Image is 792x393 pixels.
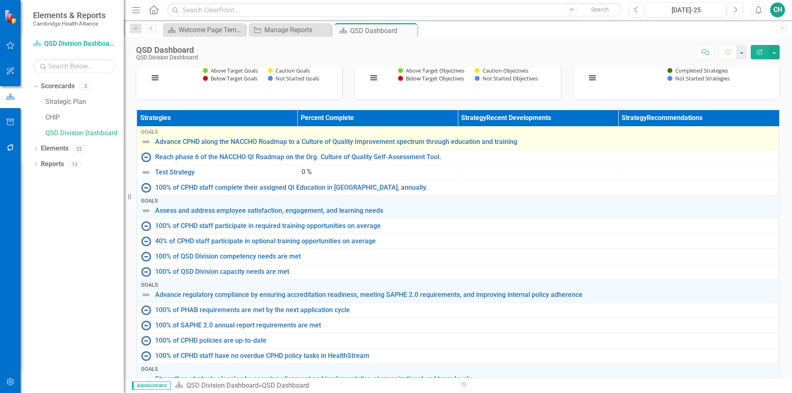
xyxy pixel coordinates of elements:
[33,39,115,49] a: QSD Division Dashboard
[155,306,775,314] a: 100% of PHAB requirements are met by the next application cycle
[649,5,723,15] div: [DATE]-25
[141,336,151,346] img: No Information
[155,153,775,161] a: Reach phase 6 of the NACCHO QI Roadmap on the Org. Culture of Quality Self-Assessment Tool.
[167,3,622,17] input: Search ClearPoint...
[458,165,618,180] td: Double-Click to Edit
[155,291,775,299] a: Advance regulatory compliance by ensuring accreditation readiness, meeting SAPHE 2.0 requirements...
[137,180,779,195] td: Double-Click to Edit Right Click for Context Menu
[33,10,106,20] span: Elements & Reports
[141,290,151,300] img: Not Defined
[45,113,124,122] a: CHIP
[141,198,775,204] div: Goals
[137,195,779,218] td: Double-Click to Edit Right Click for Context Menu
[141,167,151,177] img: Not Defined
[186,381,259,389] a: QSD Division Dashboard
[79,83,92,90] div: 3
[137,233,779,249] td: Double-Click to Edit Right Click for Context Menu
[136,54,198,61] div: QSD Division Dashboard
[137,165,297,180] td: Double-Click to Edit Right Click for Context Menu
[475,75,538,82] button: Show Not Started Objectives
[137,218,779,233] td: Double-Click to Edit Right Click for Context Menu
[141,267,151,277] img: No Information
[137,279,779,302] td: Double-Click to Edit Right Click for Context Menu
[141,351,151,361] img: No Information
[141,305,151,315] img: No Information
[667,67,728,74] button: Show Completed Strategies
[155,268,775,275] a: 100% of QSD Division capacity needs are met
[141,374,151,384] img: Not Defined
[137,363,779,386] td: Double-Click to Edit Right Click for Context Menu
[141,221,151,231] img: No Information
[136,45,198,54] div: QSD Dashboard
[141,282,775,288] div: Goals
[268,67,310,74] button: Show Caution Goals
[155,375,775,383] a: Strengthen strategic planning by ensuring alignment and implementation at organizational and team...
[141,183,151,193] img: No Information
[41,144,68,153] a: Elements
[155,222,775,230] a: 100% of CPHD staff participate in required training opportunities on average
[264,25,329,35] div: Manage Reports
[155,253,775,260] a: 100% of QSD Division competency needs are met
[350,26,415,36] div: QSD Dashboard
[203,67,258,74] button: Show Above Target Goals
[587,72,598,84] button: View chart menu, Chart
[137,348,779,363] td: Double-Click to Edit Right Click for Context Menu
[137,318,779,333] td: Double-Click to Edit Right Click for Context Menu
[137,249,779,264] td: Double-Click to Edit Right Click for Context Menu
[398,75,465,82] button: Show Below Target Objectives
[141,206,151,216] img: Not Defined
[45,129,124,138] a: QSD Division Dashboard
[175,381,452,391] div: »
[475,67,529,74] button: Show Caution Objectives
[137,149,779,165] td: Double-Click to Edit Right Click for Context Menu
[33,20,106,27] small: Cambridge Health Alliance
[68,161,81,168] div: 13
[137,333,779,348] td: Double-Click to Edit Right Click for Context Menu
[297,165,458,180] td: Double-Click to Edit
[667,75,729,82] button: Show Not Started Strategies
[155,337,775,344] a: 100% of CPHD policies are up-to-date
[33,59,115,73] input: Search Below...
[155,169,293,176] a: Test Strategy
[165,25,243,35] a: Welcome Page Template
[141,320,151,330] img: No Information
[141,137,151,147] img: Not Defined
[137,302,779,318] td: Double-Click to Edit Right Click for Context Menu
[137,264,779,279] td: Double-Click to Edit Right Click for Context Menu
[41,82,75,91] a: Scorecards
[591,6,609,13] span: Search
[4,9,19,24] img: ClearPoint Strategy
[141,236,151,246] img: No Information
[155,138,775,146] a: Advance CPHD along the NACCHO Roadmap to a Culture of Quality Improvement spectrum through educat...
[155,207,775,214] a: Assess and address employee satisfaction, engagement, and learning needs
[41,160,64,169] a: Reports
[137,126,779,149] td: Double-Click to Edit Right Click for Context Menu
[268,75,319,82] button: Show Not Started Goals
[251,25,329,35] a: Manage Reports
[155,184,775,191] a: 100% of CPHD staff complete their assigned QI Education in [GEOGRAPHIC_DATA], annually.
[368,72,379,84] button: View chart menu, Chart
[149,72,161,84] button: View chart menu, Chart
[579,4,620,16] button: Search
[155,322,775,329] a: 100% of SAPHE 2.0 annual report requirements are met
[179,25,243,35] div: Welcome Page Template
[618,165,779,180] td: Double-Click to Edit
[73,145,86,152] div: 22
[203,75,258,82] button: Show Below Target Goals
[141,129,775,135] div: Goals
[262,381,309,389] div: QSD Dashboard
[770,2,785,17] button: CH
[155,238,775,245] a: 40% of CPHD staff participate in optional training opportunities on average
[141,152,151,162] img: No Information
[141,252,151,261] img: No Information
[132,381,171,390] span: Administrator
[398,67,465,74] button: Show Above Target Objectives
[646,2,726,17] button: [DATE]-25
[302,167,453,177] div: 0 %
[155,352,775,360] a: 100% of CPHD staff have no overdue CPHD policy tasks in HealthStream
[141,366,775,372] div: Goals
[45,97,124,107] a: Strategic Plan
